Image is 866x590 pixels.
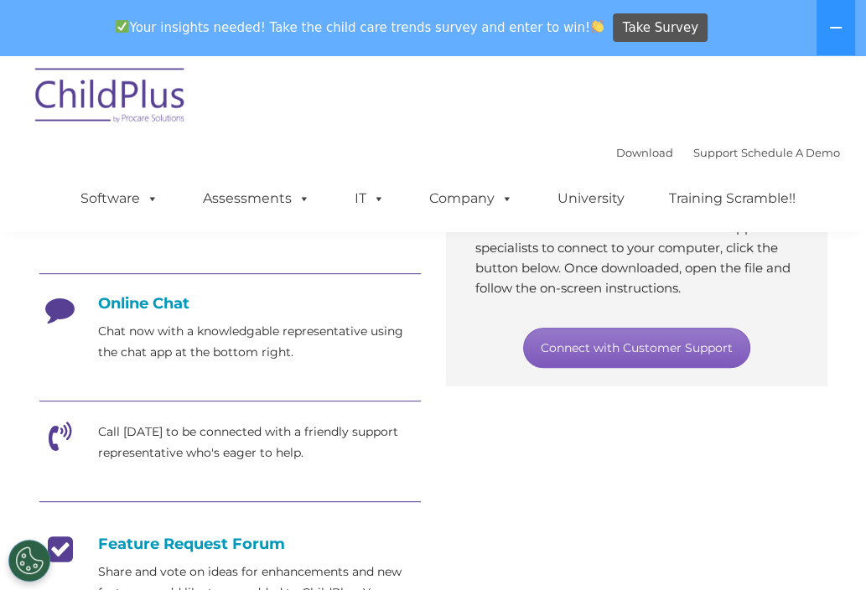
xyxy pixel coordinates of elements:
[64,182,175,215] a: Software
[616,146,840,159] font: |
[338,182,402,215] a: IT
[693,146,738,159] a: Support
[98,422,421,463] p: Call [DATE] to be connected with a friendly support representative who's eager to help.
[186,182,327,215] a: Assessments
[109,11,611,44] span: Your insights needed! Take the child care trends survey and enter to win!
[523,328,750,368] a: Connect with Customer Support
[613,13,708,43] a: Take Survey
[475,178,798,298] p: Through our secure support tool, we’ll connect to your computer and solve your issues for you! To...
[412,182,530,215] a: Company
[116,20,128,33] img: ✅
[741,146,840,159] a: Schedule A Demo
[27,56,194,140] img: ChildPlus by Procare Solutions
[98,321,421,363] p: Chat now with a knowledgable representative using the chat app at the bottom right.
[623,13,698,43] span: Take Survey
[8,540,50,582] button: Cookies Settings
[39,535,421,553] h4: Feature Request Forum
[541,182,641,215] a: University
[652,182,812,215] a: Training Scramble!!
[591,20,604,33] img: 👏
[616,146,673,159] a: Download
[39,294,421,313] h4: Online Chat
